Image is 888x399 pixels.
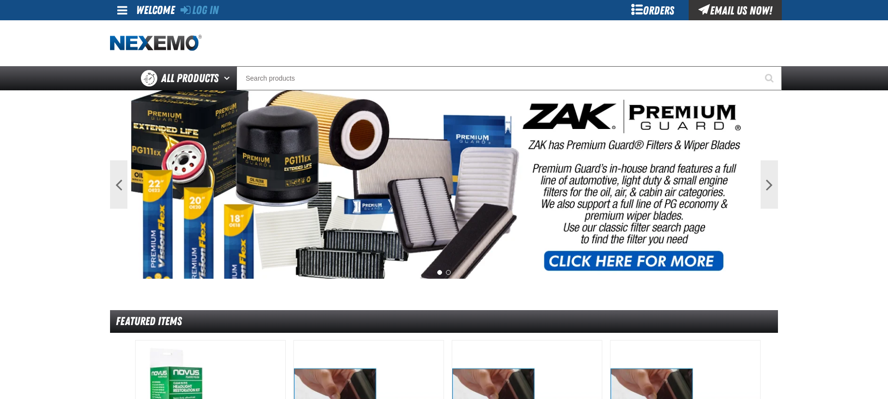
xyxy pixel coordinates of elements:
[758,66,782,90] button: Start Searching
[110,310,778,333] div: Featured Items
[221,66,236,90] button: Open All Products pages
[110,160,127,209] button: Previous
[437,270,442,275] button: 1 of 2
[131,90,757,279] img: PG Filters & Wipers
[446,270,451,275] button: 2 of 2
[110,35,202,52] img: Nexemo logo
[236,66,782,90] input: Search
[180,3,219,17] a: Log In
[761,160,778,209] button: Next
[161,70,219,87] span: All Products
